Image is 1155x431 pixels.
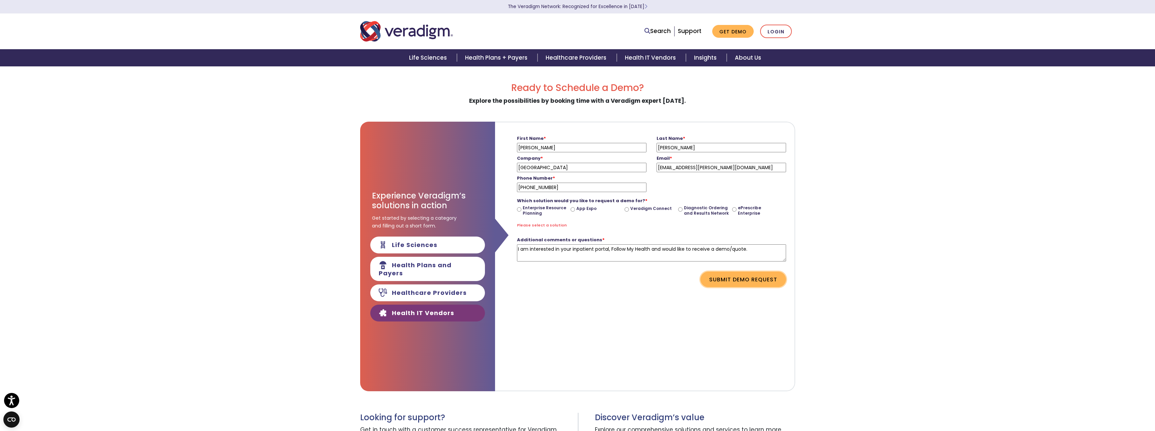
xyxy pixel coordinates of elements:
[360,82,795,94] h2: Ready to Schedule a Demo?
[576,206,597,211] label: App Expo
[517,163,646,172] input: Company
[738,205,783,216] label: ePrescribe Enterprise
[469,97,686,105] strong: Explore the possibilities by booking time with a Veradigm expert [DATE].
[517,183,646,192] input: Phone Number
[523,205,568,216] label: Enterprise Resource Planning
[657,163,786,172] input: firstlastname@website.com
[657,135,685,142] strong: Last Name
[630,206,672,211] label: Veradigm Connect
[760,25,792,38] a: Login
[372,191,483,211] h3: Experience Veradigm’s solutions in action
[727,49,769,66] a: About Us
[595,413,795,423] h3: Discover Veradigm’s value
[401,49,457,66] a: Life Sciences
[360,20,453,42] img: Veradigm logo
[684,205,729,216] label: Diagnostic Ordering and Results Network
[538,49,616,66] a: Healthcare Providers
[517,222,567,228] label: Please select a solution
[517,155,543,161] strong: Company
[517,143,646,152] input: First Name
[644,3,647,10] span: Learn More
[712,25,754,38] a: Get Demo
[644,27,671,36] a: Search
[657,143,786,152] input: Last Name
[508,3,647,10] a: The Veradigm Network: Recognized for Excellence in [DATE]Learn More
[517,197,647,204] strong: Which solution would you like to request a demo for?
[657,155,672,161] strong: Email
[517,175,555,181] strong: Phone Number
[457,49,538,66] a: Health Plans + Payers
[517,237,605,243] strong: Additional comments or questions
[360,413,573,423] h3: Looking for support?
[700,272,786,287] button: Submit Demo Request
[372,214,457,229] span: Get started by selecting a category and filling out a short form.
[686,49,727,66] a: Insights
[678,27,701,35] a: Support
[517,135,546,142] strong: First Name
[3,411,20,428] button: Open CMP widget
[617,49,686,66] a: Health IT Vendors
